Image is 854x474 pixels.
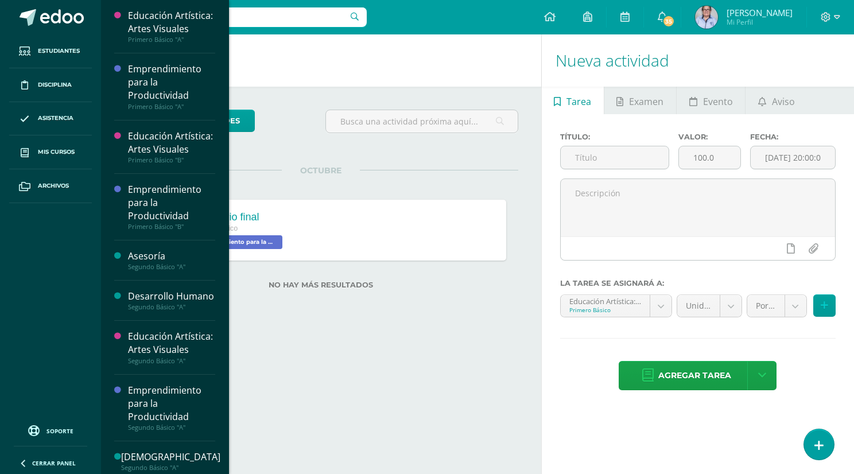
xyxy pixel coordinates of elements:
a: Unidad 4 [677,295,742,317]
a: Archivos [9,169,92,203]
div: Educación Artística: Artes Visuales 'A' [569,295,641,306]
a: AsesoríaSegundo Básico "A" [128,250,215,271]
div: Educación Artística: Artes Visuales [128,130,215,156]
div: Desarrollo Humano [128,290,215,303]
div: Segundo Básico "A" [128,424,215,432]
div: Educación Artística: Artes Visuales [128,330,215,356]
a: Evento [677,87,745,114]
span: Cerrar panel [32,459,76,467]
a: Tarea [542,87,604,114]
input: Puntos máximos [679,146,740,169]
div: Emprendimiento para la Productividad [128,183,215,223]
a: Aviso [746,87,807,114]
a: Emprendimiento para la ProductividadPrimero Básico "A" [128,63,215,110]
h1: Actividades [115,34,527,87]
span: Tarea [566,88,591,115]
div: Primero Básico "B" [128,223,215,231]
label: Título: [560,133,670,141]
a: Disciplina [9,68,92,102]
a: Educación Artística: Artes Visuales 'A'Primero Básico [561,295,671,317]
span: [PERSON_NAME] [727,7,793,18]
div: Emprendimiento para la Productividad [128,63,215,102]
a: Soporte [14,422,87,438]
a: Educación Artística: Artes VisualesPrimero Básico "B" [128,130,215,164]
span: Examen [629,88,663,115]
div: Emprendimiento para la Productividad [128,384,215,424]
span: Aviso [772,88,795,115]
span: Archivos [38,181,69,191]
span: Unidad 4 [686,295,711,317]
div: Segundo Básico "A" [128,263,215,271]
span: Evento [703,88,733,115]
input: Busca un usuario... [108,7,367,27]
div: Segundo Básico "A" [128,357,215,365]
div: Primero Básico "A" [128,103,215,111]
input: Fecha de entrega [751,146,835,169]
a: Portafolio (20.0%) [747,295,806,317]
input: Busca una actividad próxima aquí... [326,110,517,133]
div: Segundo Básico "A" [128,303,215,311]
span: Emprendimiento para la Productividad 'A' [185,235,282,249]
span: Portafolio (20.0%) [756,295,776,317]
div: Segundo Básico "A" [121,464,220,472]
span: Agregar tarea [658,362,731,390]
span: Disciplina [38,80,72,90]
a: Asistencia [9,102,92,136]
a: Educación Artística: Artes VisualesPrimero Básico "A" [128,9,215,44]
label: No hay más resultados [124,281,518,289]
span: Soporte [46,427,73,435]
div: Primero Básico "B" [128,156,215,164]
h1: Nueva actividad [556,34,840,87]
span: Estudiantes [38,46,80,56]
a: Emprendimiento para la ProductividadSegundo Básico "A" [128,384,215,432]
label: Valor: [678,133,740,141]
a: Desarrollo HumanoSegundo Básico "A" [128,290,215,311]
a: Educación Artística: Artes VisualesSegundo Básico "A" [128,330,215,364]
span: Mis cursos [38,147,75,157]
a: Estudiantes [9,34,92,68]
img: 1dda184af6efa5d482d83f07e0e6c382.png [695,6,718,29]
div: Primero Básico [569,306,641,314]
a: Examen [604,87,676,114]
a: [DEMOGRAPHIC_DATA]Segundo Básico "A" [121,450,220,472]
div: Laboratorio final [185,211,285,223]
a: Emprendimiento para la ProductividadPrimero Básico "B" [128,183,215,231]
input: Título [561,146,669,169]
div: Primero Básico "A" [128,36,215,44]
span: 35 [662,15,675,28]
label: Fecha: [750,133,836,141]
label: La tarea se asignará a: [560,279,836,287]
div: Educación Artística: Artes Visuales [128,9,215,36]
span: OCTUBRE [282,165,360,176]
div: [DEMOGRAPHIC_DATA] [121,450,220,464]
span: Mi Perfil [727,17,793,27]
a: Mis cursos [9,135,92,169]
div: Asesoría [128,250,215,263]
span: Asistencia [38,114,73,123]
